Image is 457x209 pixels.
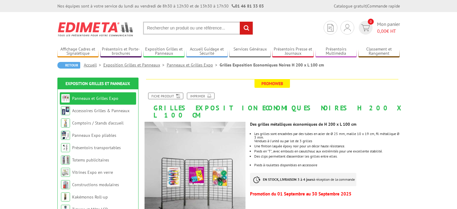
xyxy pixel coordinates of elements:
[61,94,70,103] img: Panneaux et Grilles Expo
[61,131,70,140] img: Panneaux Expo pliables
[61,180,70,189] img: Constructions modulaires
[368,19,374,25] span: 0
[167,62,220,68] a: Panneaux et Grilles Expo
[61,106,70,115] img: Accessoires Grilles & Panneaux
[143,22,253,35] input: Rechercher un produit ou une référence...
[250,173,356,186] p: à réception de la commande
[72,170,113,175] a: Vitrines Expo en verre
[72,133,116,138] a: Panneaux Expo pliables
[57,3,264,9] div: Nos équipes sont à votre service du lundi au vendredi de 8h30 à 12h30 et de 13h30 à 17h30
[232,3,264,9] strong: 01 46 81 33 03
[377,21,400,35] span: Mon panier
[143,47,185,57] a: Exposition Grilles et Panneaux
[367,3,400,9] a: Commande rapide
[61,192,70,201] img: Kakémonos Roll-up
[57,47,99,57] a: Affichage Cadres et Signalétique
[61,168,70,177] img: Vitrines Expo en verre
[315,47,357,57] a: Présentoirs Multimédia
[263,177,313,182] strong: EN STOCK, LIVRAISON 3 à 4 jours
[250,121,356,127] strong: Des grilles métalliques économiques de H 200 x L 100 cm
[84,62,103,68] a: Accueil
[72,194,108,200] a: Kakémonos Roll-up
[72,182,119,187] a: Constructions modulaires
[72,108,129,113] a: Accessoires Grilles & Panneaux
[229,47,271,57] a: Services Généraux
[72,96,118,101] a: Panneaux et Grilles Expo
[254,144,400,148] li: Une finition laquée époxy noir pour un décor haute résistance.
[361,24,370,31] img: devis rapide
[254,155,400,158] p: Des clips permettent d’assembler les grilles entre elles.
[272,47,314,57] a: Présentoirs Presse et Journaux
[357,21,400,35] a: devis rapide 0 Mon panier 0,00€ HT
[103,62,167,68] a: Exposition Grilles et Panneaux
[254,139,400,143] p: Vendues à l'unité ou par lot de 3 grilles
[358,47,400,57] a: Classement et Rangement
[344,24,351,31] img: devis rapide
[377,28,386,34] span: 0,00
[254,132,400,139] p: Les grilles sont encadrées par des tubes en acier de Ø 25 mm, maille 10 x 19 cm, fil métallique Ø...
[100,47,142,57] a: Présentoirs et Porte-brochures
[254,149,400,153] li: Pieds en "T", avec embouts en caoutchouc aux extrémités pour une excellente stabilité.
[250,192,400,196] p: Promotion du 01 Septembre au 30 Septembre 2025
[328,24,334,32] img: devis rapide
[377,28,400,35] span: € HT
[61,118,70,128] img: Comptoirs / Stands d'accueil
[66,81,130,86] a: Exposition Grilles et Panneaux
[187,93,215,99] a: Imprimer
[61,155,70,164] img: Totems publicitaires
[72,120,123,126] a: Comptoirs / Stands d'accueil
[334,3,366,9] a: Catalogue gratuit
[254,79,290,88] span: Promoweb
[61,143,70,152] img: Présentoirs transportables
[148,93,183,99] a: Fiche produit
[72,157,109,163] a: Totems publicitaires
[57,18,134,40] img: Edimeta
[254,163,400,167] li: Pieds à roulettes disponibles en accessoire
[220,62,324,68] li: Grilles Exposition Economiques Noires H 200 x L 100 cm
[57,62,80,69] a: Retour
[72,145,121,150] a: Présentoirs transportables
[334,3,400,9] div: |
[240,22,253,35] input: rechercher
[186,47,228,57] a: Accueil Guidage et Sécurité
